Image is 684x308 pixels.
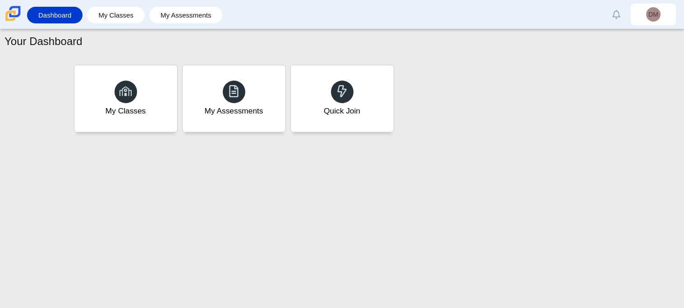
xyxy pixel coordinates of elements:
a: My Classes [74,65,178,132]
a: Alerts [606,5,626,24]
a: Carmen School of Science & Technology [4,17,23,24]
a: My Assessments [182,65,286,132]
div: Quick Join [324,105,360,117]
a: My Classes [92,7,140,23]
a: Dashboard [32,7,78,23]
span: DM [648,11,658,18]
a: Quick Join [290,65,394,132]
a: DM [631,4,676,25]
div: My Classes [106,105,146,117]
img: Carmen School of Science & Technology [4,4,23,23]
div: My Assessments [205,105,263,117]
a: My Assessments [154,7,218,23]
h1: Your Dashboard [5,34,83,49]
